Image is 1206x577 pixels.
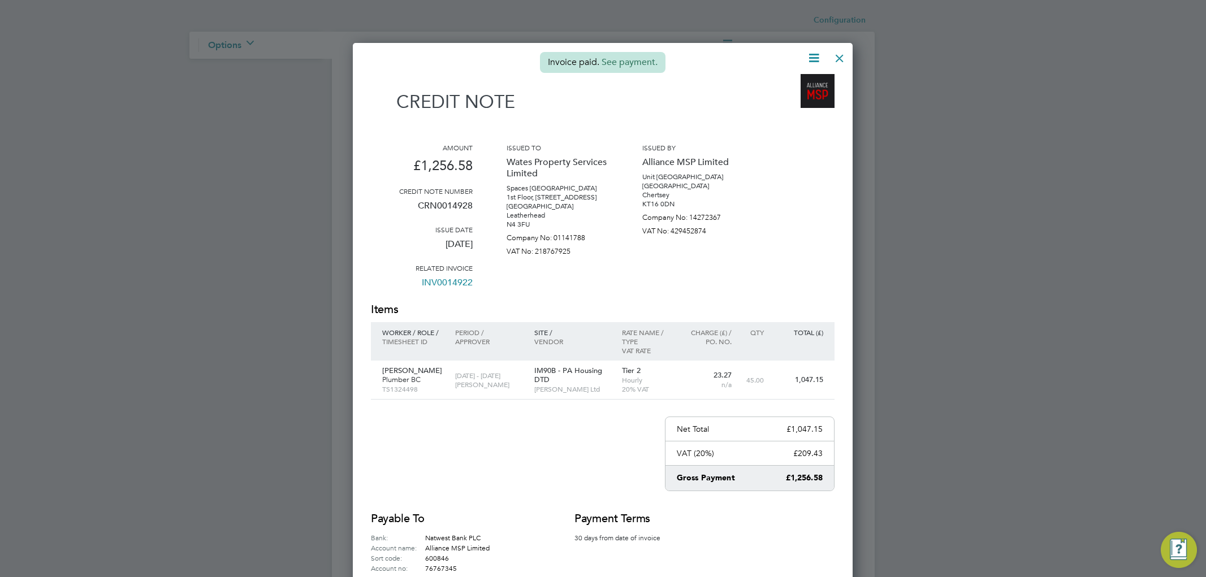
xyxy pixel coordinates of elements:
[425,533,481,542] span: Natwest Bank PLC
[422,272,473,302] a: INV0014922
[534,337,611,346] p: Vendor
[382,328,444,337] p: Worker / Role /
[382,384,444,393] p: TS1324498
[622,346,671,355] p: VAT rate
[743,328,764,337] p: QTY
[371,186,473,196] h3: Credit note number
[371,511,541,527] h2: Payable to
[677,472,735,484] p: Gross Payment
[371,302,835,318] h2: Items
[793,448,823,458] p: £209.43
[743,375,764,384] p: 45.00
[382,375,444,384] p: Plumber BC
[507,152,608,184] p: Wates Property Services Limited
[507,143,608,152] h3: Issued to
[425,553,449,562] span: 600846
[371,91,515,112] h1: Credit note
[622,328,671,346] p: Rate name / type
[507,202,608,211] p: [GEOGRAPHIC_DATA]
[682,371,732,380] p: 23.27
[455,380,522,389] p: [PERSON_NAME]
[382,337,444,346] p: Timesheet ID
[642,152,744,172] p: Alliance MSP Limited
[642,172,744,181] p: Unit [GEOGRAPHIC_DATA]
[574,532,676,543] p: 30 days from date of invoice
[642,199,744,209] p: KT16 0DN
[786,472,823,484] p: £1,256.58
[507,193,608,202] p: 1st Floor, [STREET_ADDRESS]
[642,181,744,190] p: [GEOGRAPHIC_DATA]
[371,143,473,152] h3: Amount
[534,328,611,337] p: Site /
[507,184,608,193] p: Spaces [GEOGRAPHIC_DATA]
[548,57,599,68] span: Invoice paid.
[682,337,732,346] p: Po. No.
[534,384,611,393] p: [PERSON_NAME] Ltd
[622,366,671,375] p: Tier 2
[371,553,425,563] label: Sort code:
[534,366,611,384] p: IM90B - PA Housing DTD
[677,448,714,458] p: VAT (20%)
[602,57,658,68] a: See payment.
[801,74,835,108] img: alliancemsp-logo-remittance.png
[371,152,473,186] p: £1,256.58
[371,543,425,553] label: Account name:
[677,424,709,434] p: Net Total
[455,337,522,346] p: Approver
[455,371,522,380] p: [DATE] - [DATE]
[507,211,608,220] p: Leatherhead
[642,209,744,222] p: Company No: 14272367
[775,375,823,384] p: 1,047.15
[371,563,425,573] label: Account no:
[371,196,473,225] p: CRN0014928
[574,511,676,527] h2: Payment terms
[786,424,823,434] p: £1,047.15
[507,229,608,242] p: Company No: 01141788
[642,143,744,152] h3: Issued by
[682,328,732,337] p: Charge (£) /
[371,532,425,543] label: Bank:
[642,190,744,199] p: Chertsey
[1161,532,1197,568] button: Engage Resource Center
[371,234,473,263] p: [DATE]
[622,384,671,393] p: 20% VAT
[371,263,473,272] h3: Related invoice
[775,328,823,337] p: Total (£)
[425,563,457,572] span: 76767345
[642,222,744,236] p: VAT No: 429452874
[622,375,671,384] p: Hourly
[425,543,490,552] span: Alliance MSP Limited
[507,220,608,229] p: N4 3FU
[455,328,522,337] p: Period /
[371,225,473,234] h3: Issue date
[507,242,608,256] p: VAT No: 218767925
[382,366,444,375] p: [PERSON_NAME]
[682,380,732,389] p: n/a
